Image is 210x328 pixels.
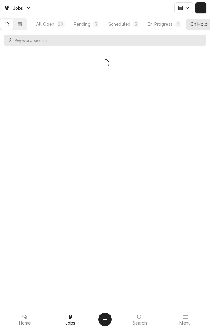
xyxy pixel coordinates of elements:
div: 3 [94,21,98,27]
a: Home [2,312,47,327]
a: Menu [163,312,208,327]
div: Pending [74,21,91,27]
div: Scheduled [108,21,130,27]
a: Jobs [48,312,93,327]
span: Jobs [13,5,23,11]
div: 20 [58,21,63,27]
input: Keyword search [15,35,203,46]
div: All Open [36,21,54,27]
span: Loading... [101,57,109,70]
div: On Hold [190,21,208,27]
span: Menu [179,321,191,326]
div: 0 [176,21,180,27]
span: Jobs [65,321,76,326]
span: Search [133,321,147,326]
div: 3 [134,21,138,27]
button: Create Object [98,313,112,326]
a: Go to Jobs [1,3,34,13]
div: In Progress [148,21,173,27]
span: Home [19,321,31,326]
a: Search [117,312,162,327]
